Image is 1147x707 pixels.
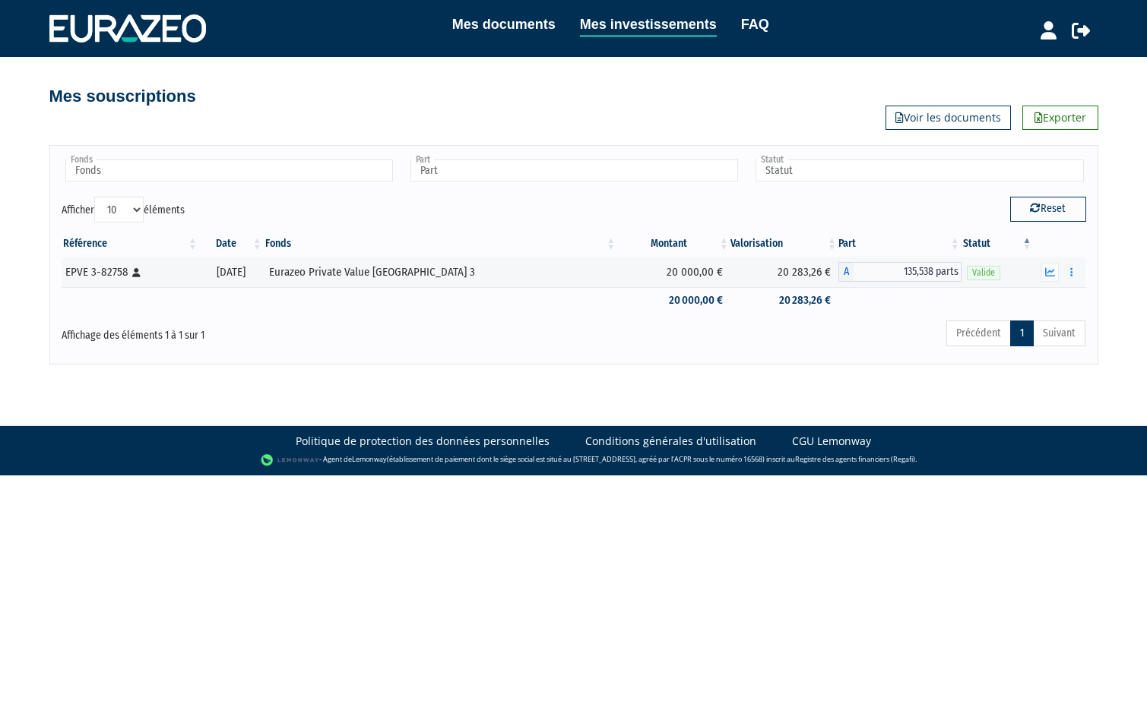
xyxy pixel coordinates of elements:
img: logo-lemonway.png [261,453,319,468]
th: Statut : activer pour trier la colonne par ordre d&eacute;croissant [962,231,1034,257]
a: Exporter [1022,106,1098,130]
img: 1732889491-logotype_eurazeo_blanc_rvb.png [49,14,206,42]
div: A - Eurazeo Private Value Europe 3 [838,262,962,282]
td: 20 283,26 € [730,287,838,314]
div: [DATE] [204,264,258,280]
select: Afficheréléments [94,197,144,223]
td: 20 000,00 € [617,257,730,287]
span: 135,538 parts [854,262,962,282]
div: EPVE 3-82758 [65,264,194,280]
th: Fonds: activer pour trier la colonne par ordre croissant [264,231,618,257]
a: Politique de protection des données personnelles [296,434,550,449]
div: - Agent de (établissement de paiement dont le siège social est situé au [STREET_ADDRESS], agréé p... [15,453,1132,468]
a: Lemonway [352,454,387,464]
span: A [838,262,854,282]
td: 20 000,00 € [617,287,730,314]
th: Montant: activer pour trier la colonne par ordre croissant [617,231,730,257]
th: Valorisation: activer pour trier la colonne par ordre croissant [730,231,838,257]
a: Conditions générales d'utilisation [585,434,756,449]
label: Afficher éléments [62,197,185,223]
a: Mes investissements [580,14,717,37]
button: Reset [1010,197,1086,221]
td: 20 283,26 € [730,257,838,287]
a: Voir les documents [886,106,1011,130]
a: Suivant [1033,320,1085,346]
div: Affichage des éléments 1 à 1 sur 1 [62,319,475,343]
a: FAQ [741,14,769,35]
div: Eurazeo Private Value [GEOGRAPHIC_DATA] 3 [269,264,613,280]
th: Référence : activer pour trier la colonne par ordre croissant [62,231,199,257]
i: [Français] Personne physique [132,268,141,277]
a: Registre des agents financiers (Regafi) [795,454,915,464]
th: Date: activer pour trier la colonne par ordre croissant [199,231,264,257]
a: Précédent [946,320,1011,346]
a: 1 [1010,320,1034,346]
a: Mes documents [452,14,556,35]
a: CGU Lemonway [792,434,871,449]
h4: Mes souscriptions [49,87,196,106]
span: Valide [967,266,1000,280]
th: Part: activer pour trier la colonne par ordre croissant [838,231,962,257]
